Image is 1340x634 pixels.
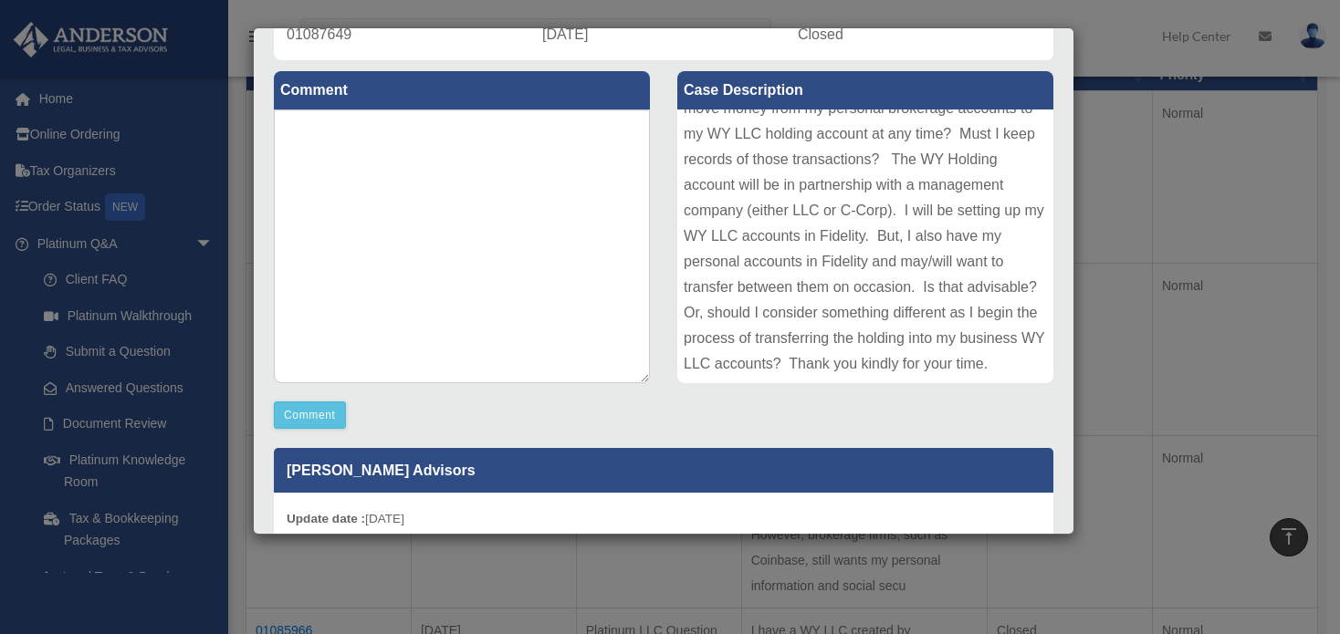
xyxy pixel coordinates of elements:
[274,448,1053,493] p: [PERSON_NAME] Advisors
[798,26,843,42] span: Closed
[287,512,404,525] small: [DATE]
[677,71,1053,109] label: Case Description
[274,71,650,109] label: Comment
[274,401,346,429] button: Comment
[542,26,588,42] span: [DATE]
[287,512,365,525] b: Update date :
[287,26,351,42] span: 01087649
[677,109,1053,383] div: When my personal brokerage accounts reach a certain threshold, I want to transfer the money to my...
